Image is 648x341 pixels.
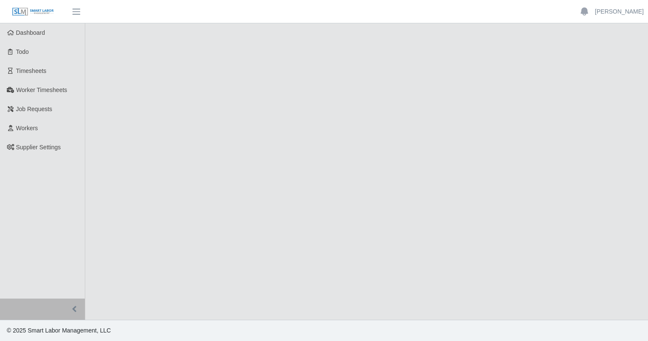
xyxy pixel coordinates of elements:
span: © 2025 Smart Labor Management, LLC [7,327,111,334]
span: Job Requests [16,106,53,112]
img: SLM Logo [12,7,54,17]
span: Supplier Settings [16,144,61,151]
span: Worker Timesheets [16,87,67,93]
span: Timesheets [16,67,47,74]
span: Workers [16,125,38,131]
a: [PERSON_NAME] [595,7,644,16]
span: Dashboard [16,29,45,36]
span: Todo [16,48,29,55]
